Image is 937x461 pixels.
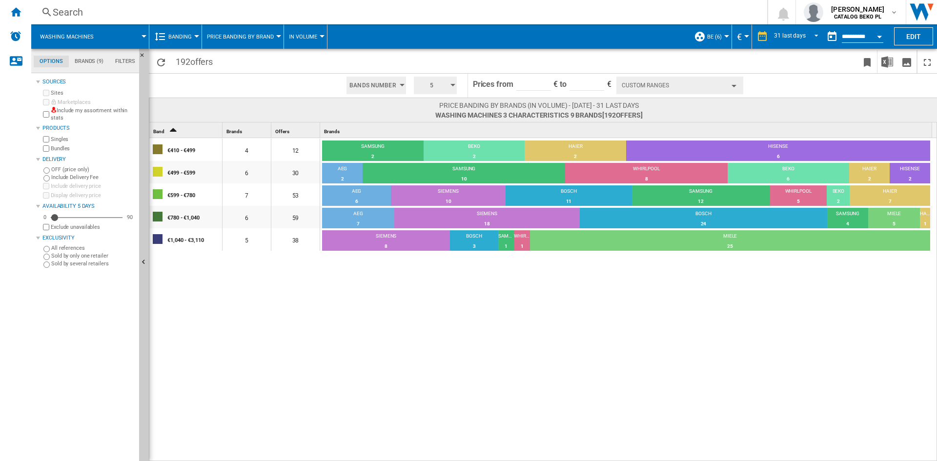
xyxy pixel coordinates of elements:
div: MIELE [530,233,930,241]
div: Sources [42,78,135,86]
div: HAIER [849,165,890,174]
div: Sort None [322,122,932,138]
div: 1 [920,219,930,229]
div: WHIRLPOOL [514,233,530,241]
div: Banding [154,24,197,49]
div: 2 [827,197,850,206]
div: €780 - €1,040 [167,207,222,227]
div: Availability 5 Days [42,202,135,210]
div: Search [53,5,742,19]
span: Price banding by Brand [207,34,274,40]
div: 10 [363,174,565,184]
span: Prices from [473,80,513,89]
div: 7 [322,219,394,229]
div: 7 [223,183,271,206]
div: MIELE [868,210,920,219]
span: € [607,80,611,89]
div: 0 [41,214,49,221]
div: SIEMENS [394,210,580,219]
span: Offers [275,129,289,134]
div: 24 [580,219,827,229]
span: Brands [324,129,339,134]
span: € [737,32,742,42]
button: Bands Number [346,77,406,94]
div: BEKO [827,188,850,197]
input: Sold by several retailers [43,261,50,268]
span: Band [153,129,164,134]
span: In volume [289,34,317,40]
button: Open calendar [871,26,888,44]
img: mysite-not-bg-18x18.png [51,107,57,113]
input: Sites [43,90,49,96]
div: HISENSE [890,165,930,174]
label: All references [51,244,135,252]
div: SAMSUNG [498,233,514,241]
div: Products [42,124,135,132]
div: HAIER [525,143,626,152]
div: AEG [322,210,394,219]
div: 53 [271,183,320,206]
div: 12 [632,197,770,206]
div: Delivery [42,156,135,163]
div: 18 [394,219,580,229]
md-tab-item: Brands (9) [69,56,109,67]
div: 2 [890,174,930,184]
button: Price banding by Brand [207,24,279,49]
div: 3 [450,241,498,251]
label: Bundles [51,145,135,152]
div: 2 [424,152,525,161]
md-select: REPORTS.WIZARD.STEPS.REPORT.STEPS.REPORT_OPTIONS.PERIOD: 31 last days [773,29,822,45]
img: alerts-logo.svg [10,30,21,42]
span: offers [190,57,213,67]
label: Sold by only one retailer [51,252,135,260]
button: € [737,24,747,49]
div: 6 [626,152,930,161]
button: md-calendar [822,27,842,46]
span: Bands Number [349,77,396,94]
button: Hide [139,49,151,66]
div: 30 [271,161,320,183]
div: AEG [322,165,363,174]
span: offers [616,111,641,119]
button: Banding [168,24,197,49]
label: Singles [51,136,135,143]
span: Brands [226,129,242,134]
button: Edit [894,27,933,45]
div: 5 [770,197,827,206]
span: Washing machines [40,34,94,40]
div: 1 [498,241,514,251]
div: SAMSUNG [322,143,424,152]
md-slider: Availability [51,213,122,222]
div: 4 [223,139,271,161]
label: Sold by several retailers [51,260,135,267]
div: SAMSUNG [632,188,770,197]
div: HAIER [850,188,930,197]
div: Washing machines [36,24,144,49]
div: WHIRLPOOL [770,188,827,197]
label: Include my assortment within stats [51,107,135,122]
input: OFF (price only) [43,167,50,174]
button: Washing machines [40,24,103,49]
button: Bookmark this report [857,50,877,73]
md-tab-item: Options [34,56,69,67]
div: 7 [850,197,930,206]
div: SIEMENS [391,188,506,197]
div: 5 [868,219,920,229]
button: In volume [289,24,322,49]
div: Sort Ascending [151,122,222,138]
span: BE (6) [707,34,722,40]
div: BEKO [424,143,525,152]
label: Include Delivery Fee [51,174,135,181]
div: 2 [525,152,626,161]
input: Include Delivery Fee [43,175,50,181]
img: excel-24x24.png [881,56,893,68]
div: 31 last days [774,32,806,39]
div: Bands Number [343,74,409,97]
div: Brands Sort None [224,122,271,138]
div: 4 [827,219,868,229]
div: 6 [223,206,271,228]
input: Include delivery price [43,183,49,189]
div: Offers Sort None [273,122,320,138]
